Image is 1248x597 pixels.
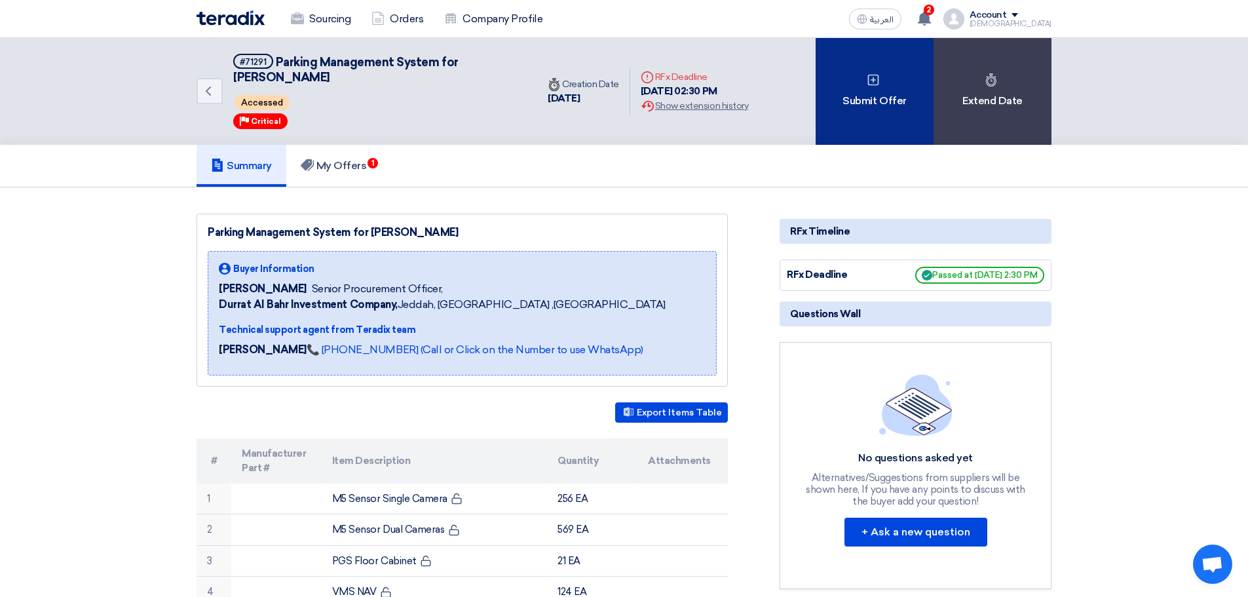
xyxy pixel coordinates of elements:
[924,5,934,15] span: 2
[870,15,894,24] span: العربية
[615,402,728,423] button: Export Items Table
[307,343,643,356] a: 📞 [PHONE_NUMBER] (Call or Click on the Number to use WhatsApp)
[970,20,1051,28] div: [DEMOGRAPHIC_DATA]
[970,10,1007,21] div: Account
[1193,545,1232,584] div: Open chat
[915,267,1044,284] span: Passed at [DATE] 2:30 PM
[211,159,272,172] h5: Summary
[844,518,987,547] button: + Ask a new question
[219,297,666,313] span: Jeddah, [GEOGRAPHIC_DATA] ,[GEOGRAPHIC_DATA]
[849,9,901,29] button: العربية
[233,55,459,85] span: Parking Management System for [PERSON_NAME]
[641,84,748,99] div: [DATE] 02:30 PM
[547,484,637,514] td: 256 EA
[197,438,231,484] th: #
[787,267,885,282] div: RFx Deadline
[637,438,728,484] th: Attachments
[547,545,637,577] td: 21 EA
[233,262,314,276] span: Buyer Information
[548,77,619,91] div: Creation Date
[197,10,265,26] img: Teradix logo
[641,70,748,84] div: RFx Deadline
[368,158,378,168] span: 1
[231,438,322,484] th: Manufacturer Part #
[322,514,548,546] td: M5 Sensor Dual Cameras
[197,145,286,187] a: Summary
[322,484,548,514] td: M5 Sensor Single Camera
[312,281,443,297] span: Senior Procurement Officer,
[641,99,748,113] div: Show extension history
[548,91,619,106] div: [DATE]
[816,38,934,145] div: Submit Offer
[790,307,860,321] span: Questions Wall
[301,159,367,172] h5: My Offers
[879,374,953,436] img: empty_state_list.svg
[240,58,267,66] div: #71291
[280,5,361,33] a: Sourcing
[322,545,548,577] td: PGS Floor Cabinet
[219,298,398,311] b: Durrat Al Bahr Investment Company,
[251,117,281,126] span: Critical
[804,472,1027,507] div: Alternatives/Suggestions from suppliers will be shown here, If you have any points to discuss wit...
[547,514,637,546] td: 569 EA
[233,54,521,86] h5: Parking Management System for Jawharat Jeddah
[197,514,231,546] td: 2
[286,145,381,187] a: My Offers1
[934,38,1051,145] div: Extend Date
[434,5,553,33] a: Company Profile
[804,452,1027,465] div: No questions asked yet
[219,281,307,297] span: [PERSON_NAME]
[219,323,666,337] div: Technical support agent from Teradix team
[322,438,548,484] th: Item Description
[219,343,307,356] strong: [PERSON_NAME]
[197,545,231,577] td: 3
[780,219,1051,244] div: RFx Timeline
[197,484,231,514] td: 1
[361,5,434,33] a: Orders
[235,95,290,110] span: Accessed
[547,438,637,484] th: Quantity
[943,9,964,29] img: profile_test.png
[208,225,717,241] div: Parking Management System for [PERSON_NAME]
